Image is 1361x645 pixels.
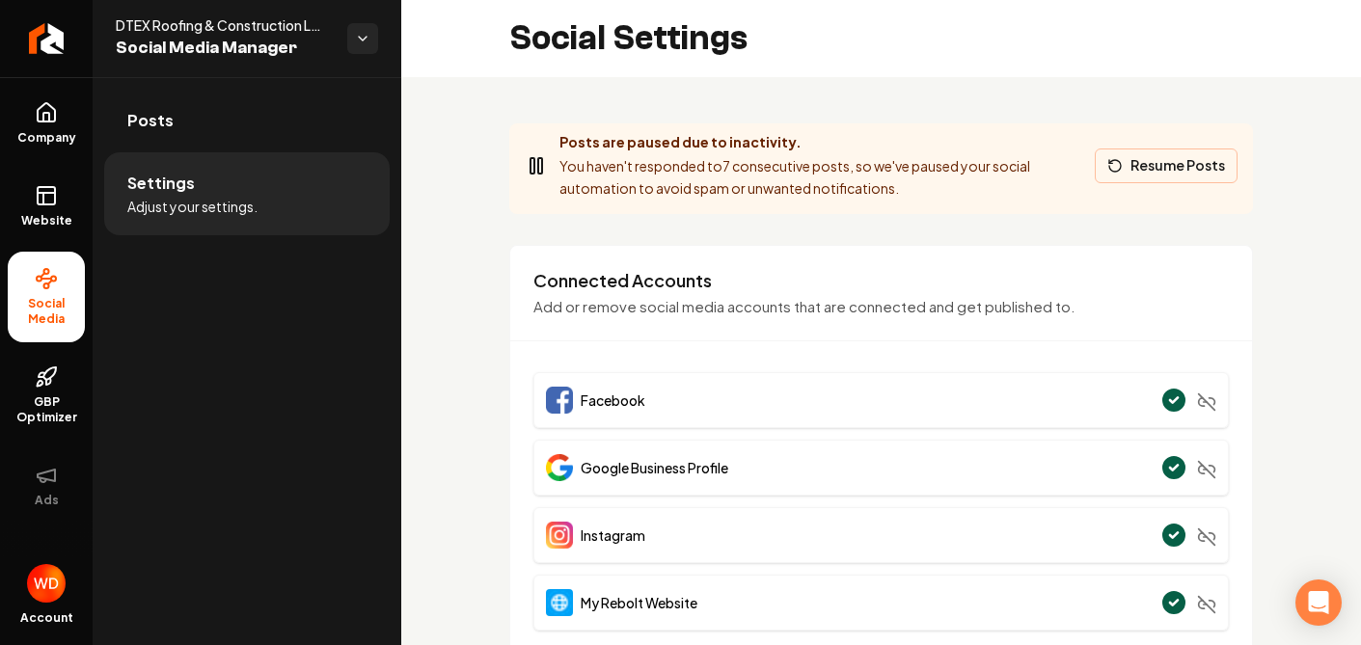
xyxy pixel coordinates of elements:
[127,109,174,132] span: Posts
[581,593,697,612] span: My Rebolt Website
[559,133,802,150] strong: Posts are paused due to inactivity.
[27,564,66,603] button: Open user button
[29,23,65,54] img: Rebolt Logo
[546,387,573,414] img: Facebook
[1095,148,1238,183] button: Resume Posts
[116,15,332,35] span: DTEX Roofing & Construction LLC
[509,19,748,58] h2: Social Settings
[8,448,85,524] button: Ads
[104,90,390,151] a: Posts
[581,458,728,477] span: Google Business Profile
[546,454,573,481] img: Google
[127,172,195,195] span: Settings
[8,86,85,161] a: Company
[533,269,1229,292] h3: Connected Accounts
[8,169,85,244] a: Website
[8,394,85,425] span: GBP Optimizer
[546,522,573,549] img: Instagram
[581,390,645,410] span: Facebook
[8,296,85,327] span: Social Media
[27,493,67,508] span: Ads
[546,589,573,616] img: Website
[10,130,84,146] span: Company
[8,350,85,441] a: GBP Optimizer
[27,564,66,603] img: Waylon Davis
[127,197,258,216] span: Adjust your settings.
[1295,579,1342,626] div: Open Intercom Messenger
[116,35,332,62] span: Social Media Manager
[14,213,80,228] span: Website
[559,155,1079,200] p: You haven't responded to 7 consecutive posts, so we've paused your social automation to avoid spa...
[20,610,73,626] span: Account
[533,296,1229,318] p: Add or remove social media accounts that are connected and get published to.
[581,525,645,545] span: Instagram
